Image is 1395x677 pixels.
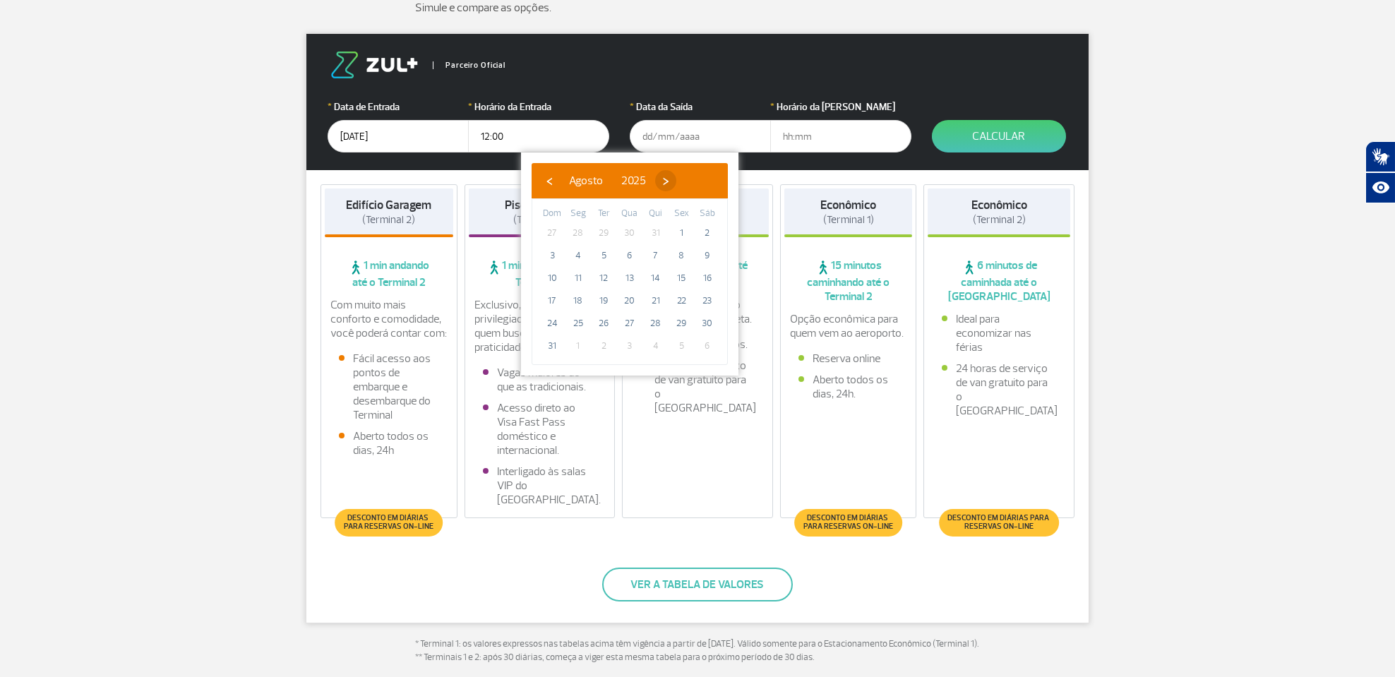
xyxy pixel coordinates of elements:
[433,61,505,69] span: Parceiro Oficial
[696,222,719,244] span: 2
[670,289,693,312] span: 22
[694,206,720,222] th: weekday
[339,352,439,422] li: Fácil acesso aos pontos de embarque e desembarque do Terminal
[770,120,911,152] input: hh:mm
[567,244,589,267] span: 4
[591,206,617,222] th: weekday
[645,244,667,267] span: 7
[592,289,615,312] span: 19
[539,206,565,222] th: weekday
[942,361,1056,418] li: 24 horas de serviço de van gratuito para o [GEOGRAPHIC_DATA]
[1365,141,1395,203] div: Plugin de acessibilidade da Hand Talk.
[483,366,597,394] li: Vagas maiores do que as tradicionais.
[696,335,719,357] span: 6
[618,267,641,289] span: 13
[655,170,676,191] button: ›
[339,429,439,457] li: Aberto todos os dias, 24h
[947,514,1052,531] span: Desconto em diárias para reservas on-line
[618,335,641,357] span: 3
[539,172,676,186] bs-datepicker-navigation-view: ​ ​ ​
[592,267,615,289] span: 12
[645,267,667,289] span: 14
[645,222,667,244] span: 31
[640,359,755,415] li: 24 horas de serviço de van gratuito para o [GEOGRAPHIC_DATA]
[328,52,421,78] img: logo-zul.png
[541,289,563,312] span: 17
[696,312,719,335] span: 30
[328,100,469,114] label: Data de Entrada
[592,244,615,267] span: 5
[328,120,469,152] input: dd/mm/aaaa
[560,170,612,191] button: Agosto
[973,213,1026,227] span: (Terminal 2)
[483,401,597,457] li: Acesso direto ao Visa Fast Pass doméstico e internacional.
[567,222,589,244] span: 28
[823,213,874,227] span: (Terminal 1)
[670,222,693,244] span: 1
[592,335,615,357] span: 2
[801,514,895,531] span: Desconto em diárias para reservas on-line
[696,267,719,289] span: 16
[474,298,606,354] p: Exclusivo, com localização privilegiada e ideal para quem busca conforto e praticidade.
[618,312,641,335] span: 27
[565,206,592,222] th: weekday
[770,100,911,114] label: Horário da [PERSON_NAME]
[928,258,1070,304] span: 6 minutos de caminhada até o [GEOGRAPHIC_DATA]
[645,289,667,312] span: 21
[790,312,907,340] p: Opção econômica para quem vem ao aeroporto.
[567,267,589,289] span: 11
[1365,141,1395,172] button: Abrir tradutor de língua de sinais.
[469,258,611,289] span: 1 min andando até o Terminal 2
[541,244,563,267] span: 3
[521,152,738,376] bs-datepicker-container: calendar
[618,244,641,267] span: 6
[541,312,563,335] span: 24
[539,170,560,191] button: ‹
[971,198,1027,212] strong: Econômico
[541,267,563,289] span: 10
[567,312,589,335] span: 25
[932,120,1066,152] button: Calcular
[696,244,719,267] span: 9
[630,100,771,114] label: Data da Saída
[645,312,667,335] span: 28
[362,213,415,227] span: (Terminal 2)
[630,120,771,152] input: dd/mm/aaaa
[468,100,609,114] label: Horário da Entrada
[642,206,669,222] th: weekday
[592,312,615,335] span: 26
[468,120,609,152] input: hh:mm
[592,222,615,244] span: 29
[569,174,603,188] span: Agosto
[415,637,980,665] p: * Terminal 1: os valores expressos nas tabelas acima têm vigência a partir de [DATE]. Válido some...
[617,206,643,222] th: weekday
[541,335,563,357] span: 31
[798,352,899,366] li: Reserva online
[612,170,655,191] button: 2025
[784,258,913,304] span: 15 minutos caminhando até o Terminal 2
[342,514,436,531] span: Desconto em diárias para reservas on-line
[820,198,876,212] strong: Econômico
[567,335,589,357] span: 1
[483,465,597,507] li: Interligado às salas VIP do [GEOGRAPHIC_DATA].
[798,373,899,401] li: Aberto todos os dias, 24h.
[618,222,641,244] span: 30
[670,335,693,357] span: 5
[670,244,693,267] span: 8
[505,198,575,212] strong: Piso Premium
[513,213,566,227] span: (Terminal 2)
[645,335,667,357] span: 4
[942,312,1056,354] li: Ideal para economizar nas férias
[602,568,793,601] button: Ver a tabela de valores
[330,298,448,340] p: Com muito mais conforto e comodidade, você poderá contar com:
[618,289,641,312] span: 20
[670,267,693,289] span: 15
[669,206,695,222] th: weekday
[346,198,431,212] strong: Edifício Garagem
[541,222,563,244] span: 27
[621,174,646,188] span: 2025
[1365,172,1395,203] button: Abrir recursos assistivos.
[325,258,453,289] span: 1 min andando até o Terminal 2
